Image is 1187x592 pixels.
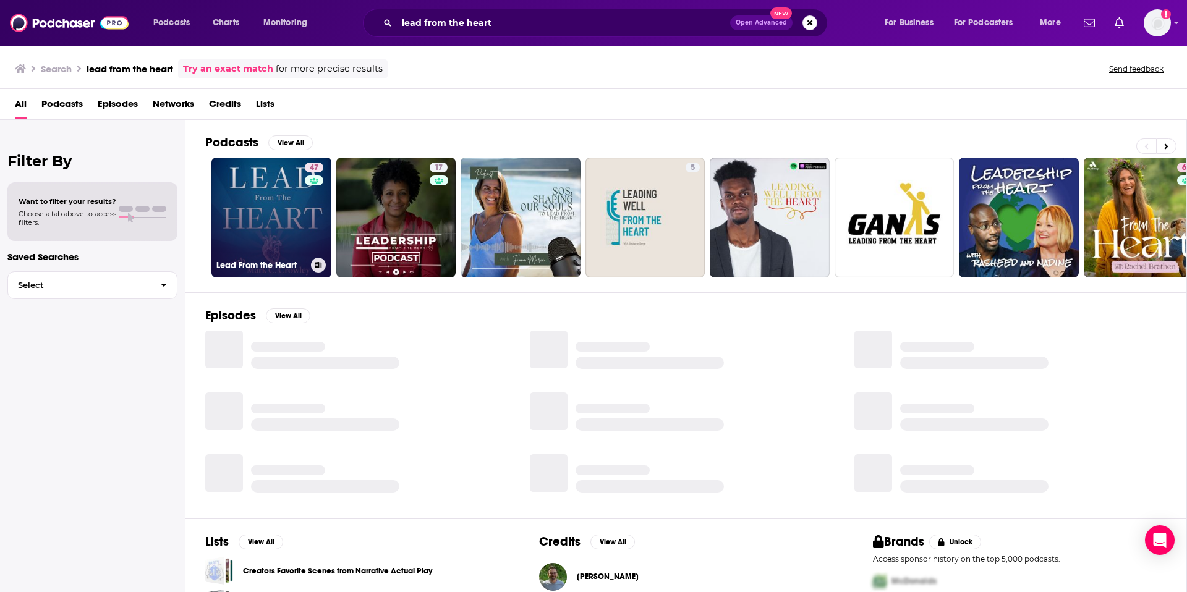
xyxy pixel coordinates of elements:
button: View All [268,135,313,150]
span: 5 [691,162,695,174]
img: Podchaser - Follow, Share and Rate Podcasts [10,11,129,35]
p: Access sponsor history on the top 5,000 podcasts. [873,554,1167,564]
span: Select [8,281,151,289]
input: Search podcasts, credits, & more... [397,13,730,33]
span: Podcasts [153,14,190,32]
a: 17 [430,163,448,172]
a: CreditsView All [539,534,635,549]
button: open menu [946,13,1031,33]
span: Charts [213,14,239,32]
span: New [770,7,793,19]
a: Credits [209,94,241,119]
a: Creators Favorite Scenes from Narrative Actual Play [243,564,432,578]
a: 5 [686,163,700,172]
svg: Add a profile image [1161,9,1171,19]
a: 47Lead From the Heart [211,158,331,277]
div: Search podcasts, credits, & more... [375,9,840,37]
span: [PERSON_NAME] [577,572,639,581]
span: Logged in as megcassidy [1144,9,1171,36]
span: Choose a tab above to access filters. [19,209,116,227]
h2: Lists [205,534,229,549]
a: 5 [585,158,705,277]
span: 17 [435,162,443,174]
h3: Search [41,63,72,75]
img: User Profile [1144,9,1171,36]
button: Open AdvancedNew [730,15,793,30]
a: Creators Favorite Scenes from Narrative Actual Play [205,557,233,585]
span: Open Advanced [736,20,787,26]
span: Monitoring [263,14,307,32]
button: open menu [1031,13,1076,33]
a: All [15,94,27,119]
span: McDonalds [891,576,937,586]
a: Lists [256,94,274,119]
button: View All [239,535,283,549]
span: For Business [885,14,934,32]
a: Scott LaBonte [577,572,639,581]
div: Open Intercom Messenger [1145,525,1175,555]
span: For Podcasters [954,14,1013,32]
a: PodcastsView All [205,135,313,150]
a: EpisodesView All [205,308,310,323]
a: Podcasts [41,94,83,119]
button: Select [7,271,177,299]
button: open menu [876,13,949,33]
a: Show notifications dropdown [1079,12,1100,33]
h2: Brands [873,534,924,549]
span: 47 [310,162,318,174]
h3: lead from the heart [87,63,173,75]
span: Want to filter your results? [19,197,116,206]
a: Charts [205,13,247,33]
a: Try an exact match [183,62,273,76]
button: Show profile menu [1144,9,1171,36]
a: Show notifications dropdown [1110,12,1129,33]
button: open menu [255,13,323,33]
img: Scott LaBonte [539,563,567,591]
a: 17 [336,158,456,277]
a: Networks [153,94,194,119]
a: 47 [305,163,323,172]
h3: Lead From the Heart [216,260,306,271]
button: open menu [145,13,206,33]
h2: Credits [539,534,581,549]
p: Saved Searches [7,251,177,263]
h2: Filter By [7,152,177,170]
h2: Episodes [205,308,256,323]
a: ListsView All [205,534,283,549]
button: View All [590,535,635,549]
button: View All [266,308,310,323]
h2: Podcasts [205,135,258,150]
a: Episodes [98,94,138,119]
span: for more precise results [276,62,383,76]
button: Send feedback [1105,64,1167,74]
span: More [1040,14,1061,32]
button: Unlock [929,535,982,549]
